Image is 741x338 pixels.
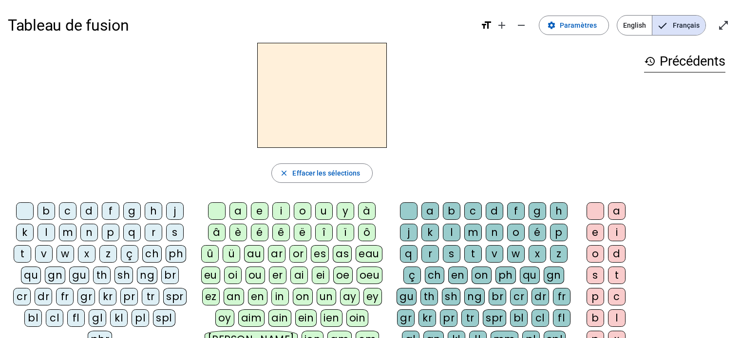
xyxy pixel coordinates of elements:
div: ch [425,267,444,284]
div: e [251,202,268,220]
div: cr [13,288,31,305]
div: on [293,288,313,305]
div: ay [340,288,360,305]
div: e [587,224,604,241]
div: l [608,309,626,327]
div: cl [532,309,549,327]
div: a [421,202,439,220]
div: aim [238,309,265,327]
div: o [587,245,604,263]
div: z [550,245,568,263]
div: dr [532,288,549,305]
div: ph [166,245,186,263]
div: ô [358,224,376,241]
div: k [421,224,439,241]
div: pl [132,309,149,327]
div: gn [45,267,65,284]
div: l [38,224,55,241]
div: c [608,288,626,305]
div: x [529,245,546,263]
div: q [123,224,141,241]
span: Français [652,16,705,35]
button: Augmenter la taille de la police [492,16,512,35]
div: s [443,245,460,263]
h1: Tableau de fusion [8,10,473,41]
div: q [400,245,418,263]
div: û [201,245,219,263]
div: kr [99,288,116,305]
div: on [472,267,492,284]
div: ph [495,267,516,284]
div: b [443,202,460,220]
div: eau [356,245,382,263]
div: spr [163,288,187,305]
div: ai [290,267,308,284]
div: a [229,202,247,220]
div: l [443,224,460,241]
div: oe [333,267,353,284]
div: c [464,202,482,220]
span: English [617,16,652,35]
div: z [99,245,117,263]
div: oy [215,309,234,327]
div: gu [69,267,89,284]
div: n [486,224,503,241]
div: oeu [357,267,383,284]
mat-icon: open_in_full [718,19,729,31]
div: er [269,267,286,284]
div: é [529,224,546,241]
div: in [271,288,289,305]
div: th [93,267,111,284]
div: qu [520,267,540,284]
div: b [38,202,55,220]
div: tr [461,309,479,327]
div: i [272,202,290,220]
div: ar [268,245,285,263]
div: h [145,202,162,220]
div: pr [120,288,138,305]
div: t [14,245,31,263]
div: u [315,202,333,220]
button: Diminuer la taille de la police [512,16,531,35]
div: t [464,245,482,263]
div: n [80,224,98,241]
div: o [294,202,311,220]
div: ez [202,288,220,305]
div: th [420,288,438,305]
div: en [248,288,267,305]
div: ü [223,245,240,263]
div: ain [268,309,291,327]
div: es [311,245,329,263]
div: w [57,245,74,263]
div: ei [312,267,329,284]
div: h [550,202,568,220]
mat-icon: add [496,19,508,31]
div: cr [510,288,528,305]
div: ch [142,245,162,263]
div: f [102,202,119,220]
div: gr [77,288,95,305]
div: fl [67,309,85,327]
div: d [80,202,98,220]
div: un [317,288,336,305]
div: â [208,224,226,241]
div: r [145,224,162,241]
div: dr [35,288,52,305]
div: p [550,224,568,241]
mat-icon: remove [515,19,527,31]
div: x [78,245,95,263]
div: bl [24,309,42,327]
div: cl [46,309,63,327]
div: t [608,267,626,284]
span: Effacer les sélections [292,167,360,179]
div: en [448,267,468,284]
div: gr [397,309,415,327]
div: tr [142,288,159,305]
div: or [289,245,307,263]
div: qu [21,267,41,284]
div: d [486,202,503,220]
mat-icon: format_size [480,19,492,31]
div: c [59,202,76,220]
div: ien [321,309,342,327]
div: sh [442,288,460,305]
